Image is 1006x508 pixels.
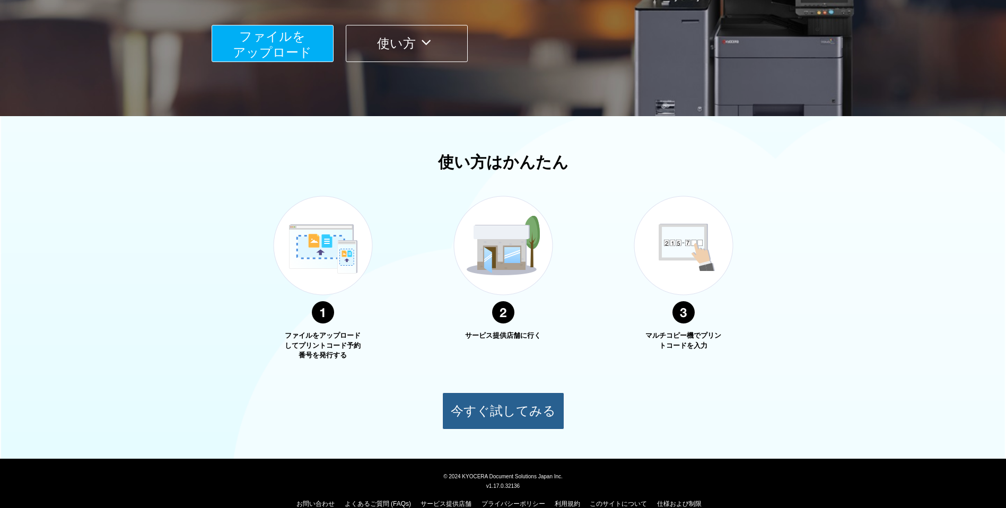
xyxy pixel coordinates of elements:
span: © 2024 KYOCERA Document Solutions Japan Inc. [443,472,563,479]
p: サービス提供店舗に行く [463,331,543,341]
a: よくあるご質問 (FAQs) [345,500,411,507]
button: 今すぐ試してみる [442,392,564,430]
button: ファイルを​​アップロード [212,25,334,62]
a: このサイトについて [590,500,647,507]
a: サービス提供店舗 [421,500,471,507]
p: マルチコピー機でプリントコードを入力 [644,331,723,351]
span: v1.17.0.32136 [486,483,520,489]
p: ファイルをアップロードしてプリントコード予約番号を発行する [283,331,363,361]
a: 仕様および制限 [657,500,702,507]
a: プライバシーポリシー [482,500,545,507]
span: ファイルを ​​アップロード [233,29,312,59]
button: 使い方 [346,25,468,62]
a: お問い合わせ [296,500,335,507]
a: 利用規約 [555,500,580,507]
